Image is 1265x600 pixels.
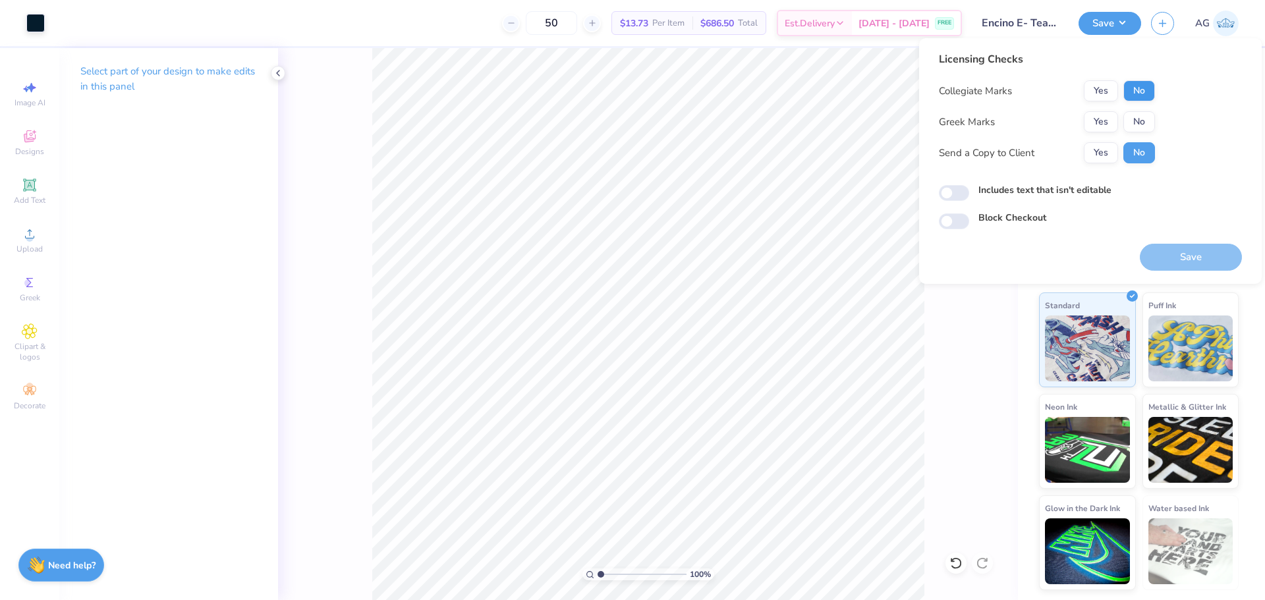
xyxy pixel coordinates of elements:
span: Puff Ink [1148,298,1176,312]
span: Standard [1045,298,1080,312]
button: Yes [1084,111,1118,132]
span: [DATE] - [DATE] [858,16,930,30]
a: AG [1195,11,1239,36]
span: 100 % [690,568,711,580]
label: Block Checkout [978,211,1046,225]
span: Est. Delivery [785,16,835,30]
span: Add Text [14,195,45,205]
button: Save [1079,12,1141,35]
span: Clipart & logos [7,341,53,362]
label: Includes text that isn't editable [978,183,1111,197]
strong: Need help? [48,559,96,572]
img: Neon Ink [1045,417,1130,483]
span: Water based Ink [1148,501,1209,515]
img: Puff Ink [1148,315,1233,381]
button: No [1123,142,1155,163]
span: AG [1195,16,1210,31]
span: Greek [20,292,40,303]
img: Water based Ink [1148,518,1233,584]
span: Glow in the Dark Ink [1045,501,1120,515]
input: Untitled Design [972,10,1069,36]
div: Licensing Checks [939,51,1155,67]
span: Total [738,16,758,30]
input: – – [526,11,577,35]
button: No [1123,111,1155,132]
div: Collegiate Marks [939,84,1012,99]
div: Send a Copy to Client [939,146,1034,161]
span: Designs [15,146,44,157]
img: Standard [1045,315,1130,381]
span: Image AI [14,97,45,108]
span: Metallic & Glitter Ink [1148,400,1226,414]
img: Glow in the Dark Ink [1045,518,1130,584]
img: Aljosh Eyron Garcia [1213,11,1239,36]
img: Metallic & Glitter Ink [1148,417,1233,483]
span: Decorate [14,400,45,411]
button: No [1123,80,1155,101]
span: $686.50 [700,16,734,30]
span: FREE [938,18,951,28]
button: Yes [1084,80,1118,101]
span: $13.73 [620,16,648,30]
button: Yes [1084,142,1118,163]
p: Select part of your design to make edits in this panel [80,64,257,94]
div: Greek Marks [939,115,995,130]
span: Upload [16,244,43,254]
span: Neon Ink [1045,400,1077,414]
span: Per Item [652,16,685,30]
